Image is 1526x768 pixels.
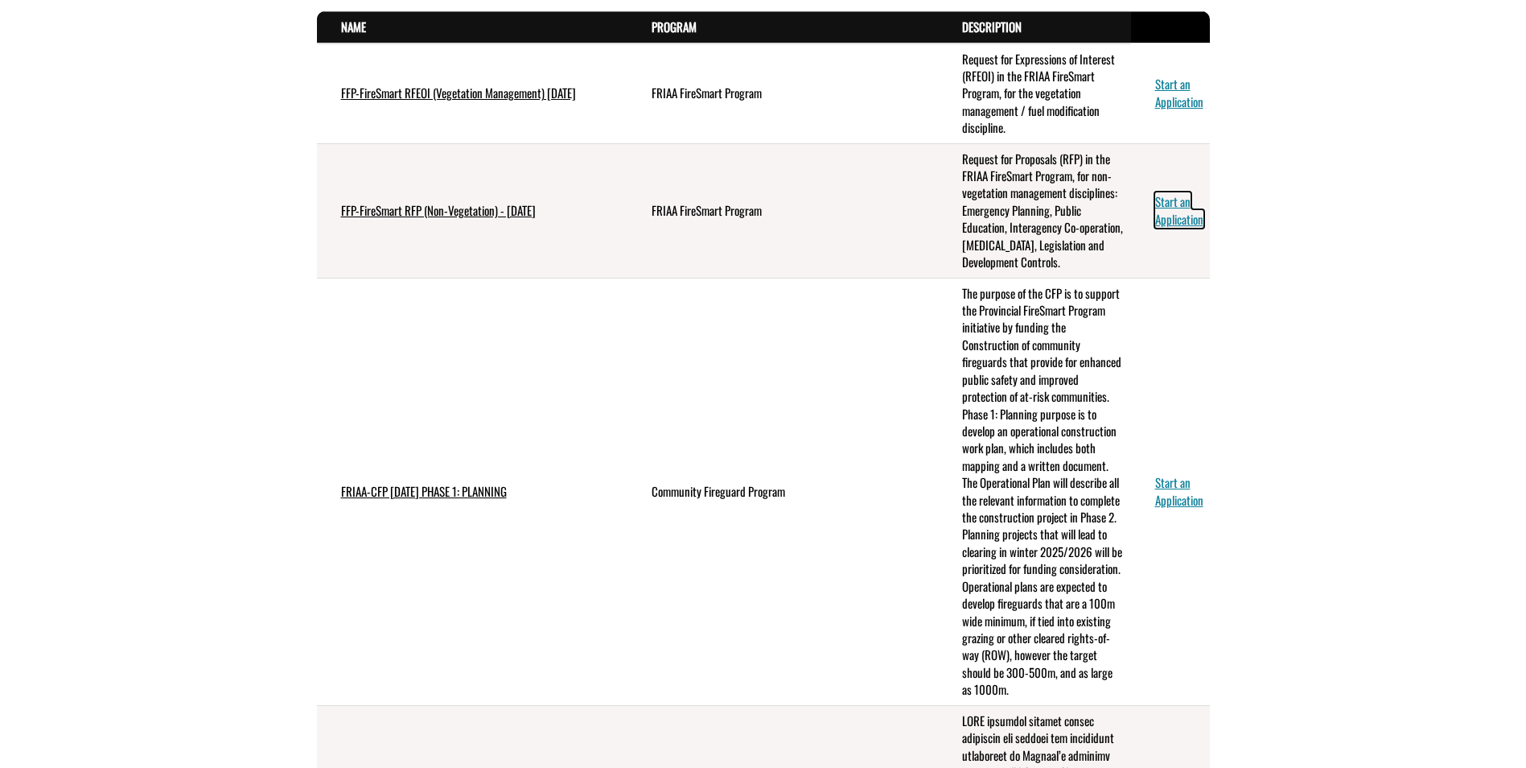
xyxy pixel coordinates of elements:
td: The purpose of the CFP is to support the Provincial FireSmart Program initiative by funding the C... [938,278,1131,705]
td: FRIAA-CFP AUGUST 2025 PHASE 1: PLANNING [317,278,627,705]
a: Start an Application [1155,75,1203,109]
a: FRIAA-CFP [DATE] PHASE 1: PLANNING [341,482,507,500]
a: Description [962,18,1022,35]
a: Start an Application [1155,473,1203,508]
td: FFP-FireSmart RFP (Non-Vegetation) - July 2025 [317,143,627,278]
a: FFP-FireSmart RFP (Non-Vegetation) - [DATE] [341,201,536,219]
a: Name [341,18,366,35]
td: Request for Proposals (RFP) in the FRIAA FireSmart Program, for non-vegetation management discipl... [938,143,1131,278]
td: FRIAA FireSmart Program [627,43,938,144]
a: Program [652,18,697,35]
td: FFP-FireSmart RFEOI (Vegetation Management) July 2025 [317,43,627,144]
a: Start an Application [1155,192,1203,227]
a: FFP-FireSmart RFEOI (Vegetation Management) [DATE] [341,84,576,101]
td: Request for Expressions of Interest (RFEOI) in the FRIAA FireSmart Program, for the vegetation ma... [938,43,1131,144]
td: FRIAA FireSmart Program [627,143,938,278]
td: Community Fireguard Program [627,278,938,705]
